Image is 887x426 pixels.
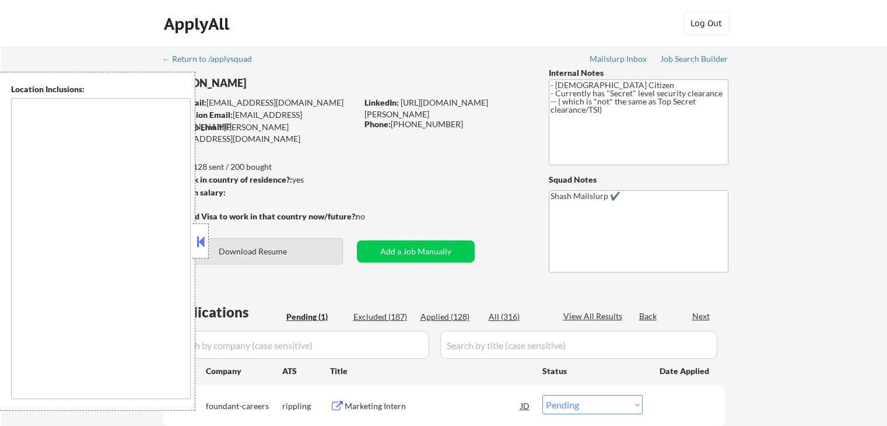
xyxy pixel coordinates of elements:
[356,211,389,222] div: no
[163,174,292,184] strong: Can work in country of residence?:
[164,109,357,132] div: [EMAIL_ADDRESS][DOMAIN_NAME]
[286,311,345,323] div: Pending (1)
[660,55,728,63] div: Job Search Builder
[167,331,429,359] input: Search by company (case sensitive)
[520,395,531,416] div: JD
[163,211,357,221] strong: Will need Visa to work in that country now/future?:
[489,311,547,323] div: All (316)
[282,365,330,377] div: ATS
[542,360,643,381] div: Status
[364,118,530,130] div: [PHONE_NUMBER]
[563,310,626,322] div: View All Results
[639,310,658,322] div: Back
[549,67,728,79] div: Internal Notes
[164,14,233,34] div: ApplyAll
[163,174,353,186] div: yes
[206,365,282,377] div: Company
[692,310,711,322] div: Next
[590,54,648,66] a: Mailslurp Inbox
[549,174,728,186] div: Squad Notes
[11,83,191,95] div: Location Inclusions:
[167,305,282,319] div: Applications
[163,121,357,144] div: [PERSON_NAME][EMAIL_ADDRESS][DOMAIN_NAME]
[364,119,391,129] strong: Phone:
[440,331,717,359] input: Search by title (case sensitive)
[162,54,263,66] a: ← Return to /applysquad
[282,400,330,412] div: rippling
[357,240,475,263] button: Add a Job Manually
[162,55,263,63] div: ← Return to /applysquad
[163,238,343,264] button: Download Resume
[420,311,479,323] div: Applied (128)
[163,161,357,173] div: 128 sent / 200 bought
[206,400,282,412] div: foundant-careers
[163,76,403,90] div: [PERSON_NAME]
[353,311,412,323] div: Excluded (187)
[590,55,648,63] div: Mailslurp Inbox
[330,365,531,377] div: Title
[364,97,399,107] strong: LinkedIn:
[164,97,357,109] div: [EMAIL_ADDRESS][DOMAIN_NAME]
[345,400,521,412] div: Marketing Intern
[683,12,730,35] button: Log Out
[364,97,488,119] a: [URL][DOMAIN_NAME][PERSON_NAME]
[660,365,711,377] div: Date Applied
